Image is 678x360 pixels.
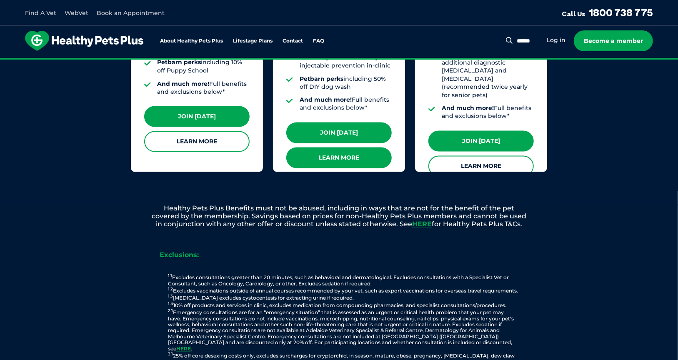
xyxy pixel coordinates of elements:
li: including 50% off DIY dog wash [300,75,392,91]
strong: Petbarn perks [158,58,201,66]
sup: 3.1 [168,352,173,357]
a: WebVet [65,9,88,17]
a: Call Us1800 738 775 [562,6,653,19]
p: Healthy Pets Plus Benefits must not be abused, including in ways that are not for the benefit of ... [123,205,556,229]
a: HERE [177,346,191,352]
a: Log in [547,36,565,44]
strong: And much more! [300,96,352,104]
span: Call Us [562,10,585,18]
a: Learn More [286,147,392,168]
li: Full benefits and exclusions below* [300,96,392,112]
sup: 1.3 [168,294,173,299]
button: Search [504,36,515,45]
a: HERE [412,220,432,228]
a: Join [DATE] [286,122,392,143]
strong: Exclusions: [160,251,199,259]
a: Join [DATE] [428,131,534,152]
a: Learn More [144,131,250,152]
a: About Healthy Pets Plus [160,38,223,44]
li: including 10% off Puppy School [158,58,250,75]
a: Find A Vet [25,9,56,17]
img: hpp-logo [25,31,143,51]
a: Book an Appointment [97,9,165,17]
sup: 1.2 [168,287,173,292]
a: Learn More [428,156,534,177]
li: Full benefits and exclusions below* [158,80,250,96]
strong: Petbarn perks [300,75,343,82]
a: Contact [283,38,303,44]
a: FAQ [313,38,324,44]
a: Become a member [574,30,653,51]
li: Full benefits and exclusions below* [442,105,534,121]
li: Including one each of: T4 thyroid test and blood pressure test, plus additional diagnostic [MEDIC... [442,24,534,100]
strong: And much more! [158,80,210,87]
sup: 2.1 [168,308,173,314]
strong: And much more! [442,105,494,112]
span: Proactive, preventative wellness program designed to keep your pet healthier and happier for longer [183,58,495,66]
sup: 1.4 [168,301,174,307]
sup: 1.1 [168,273,173,279]
a: Join [DATE] [144,106,250,127]
a: Lifestage Plans [233,38,273,44]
